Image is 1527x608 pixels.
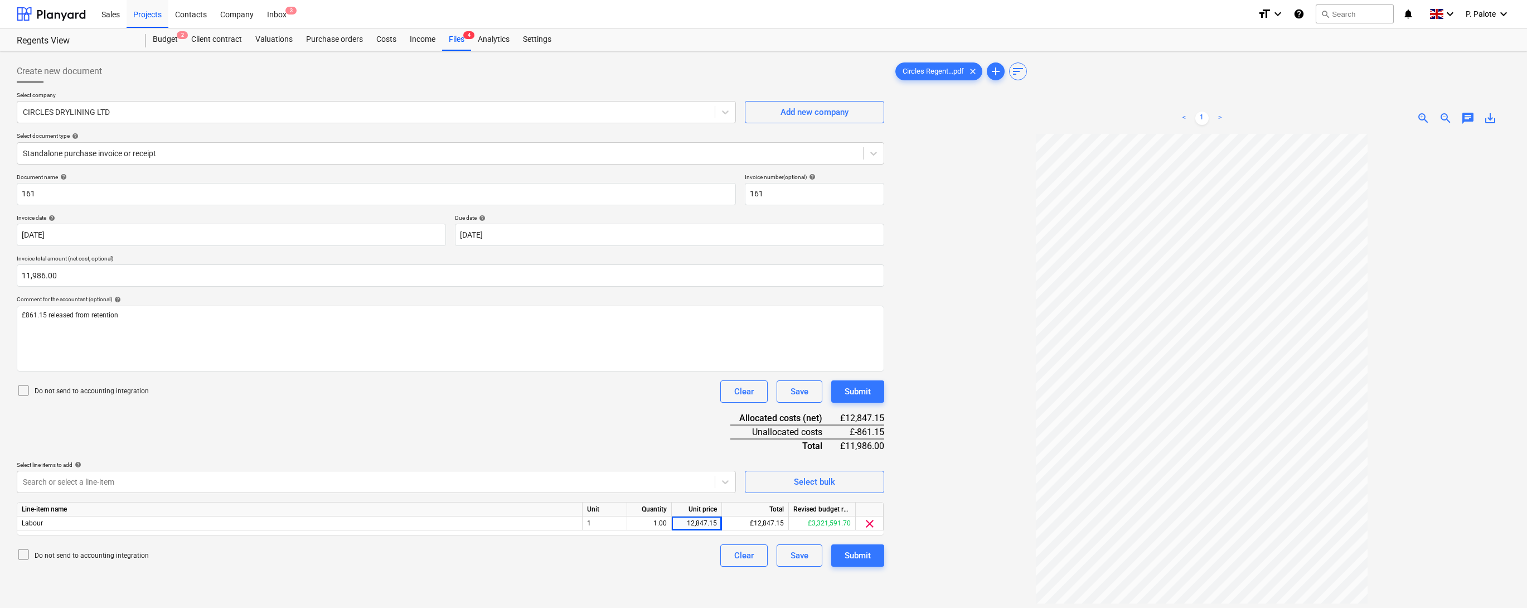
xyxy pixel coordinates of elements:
span: help [70,133,79,139]
div: Allocated costs (net) [730,412,840,425]
div: 1 [583,517,627,530]
a: Income [403,28,442,51]
div: £11,986.00 [840,439,884,452]
a: Settings [516,28,558,51]
div: Document name [17,173,736,181]
div: Select document type [17,132,884,139]
div: Invoice date [17,214,446,221]
div: Total [722,503,789,517]
span: add [989,65,1002,78]
input: Invoice total amount (net cost, optional) [17,264,884,287]
span: clear [863,517,876,530]
i: keyboard_arrow_down [1271,7,1284,21]
p: Do not send to accounting integration [35,551,149,561]
span: Labour [22,519,43,527]
input: Due date not specified [455,224,884,246]
span: Create new document [17,65,102,78]
div: Save [791,384,808,399]
div: Total [730,439,840,452]
div: Invoice number (optional) [745,173,884,181]
span: save_alt [1484,112,1497,125]
span: zoom_in [1417,112,1430,125]
span: search [1321,9,1330,18]
span: sort [1011,65,1025,78]
div: £3,321,591.70 [789,517,856,530]
span: P. Palote [1466,9,1496,18]
p: Select company [17,91,736,101]
div: 1.00 [632,517,667,530]
button: Submit [831,544,884,567]
a: Costs [370,28,403,51]
span: help [807,173,816,180]
span: 2 [177,31,188,39]
div: Circles Regent...pdf [895,62,982,80]
a: Budget2 [146,28,185,51]
a: Purchase orders [299,28,370,51]
a: Next page [1213,112,1227,125]
button: Save [777,380,822,403]
i: keyboard_arrow_down [1443,7,1457,21]
a: Client contract [185,28,249,51]
a: Files4 [442,28,471,51]
iframe: Chat Widget [1471,554,1527,608]
div: Revised budget remaining [789,503,856,517]
i: format_size [1258,7,1271,21]
div: Unit price [672,503,722,517]
div: £12,847.15 [840,412,884,425]
button: Clear [720,544,768,567]
span: help [46,215,55,221]
a: Analytics [471,28,516,51]
div: Add new company [781,105,849,119]
a: Page 1 is your current page [1195,112,1209,125]
div: 12,847.15 [676,517,717,530]
div: Quantity [627,503,672,517]
button: Submit [831,380,884,403]
div: Submit [845,548,871,563]
span: help [477,215,486,221]
span: Circles Regent...pdf [896,67,971,76]
i: keyboard_arrow_down [1497,7,1510,21]
input: Invoice number [745,183,884,205]
div: Line-item name [17,503,583,517]
i: notifications [1403,7,1414,21]
i: Knowledge base [1293,7,1305,21]
span: zoom_out [1439,112,1452,125]
div: Select line-items to add [17,461,736,469]
div: Files [442,28,471,51]
span: clear [966,65,980,78]
div: Select bulk [794,475,835,489]
div: Unallocated costs [730,425,840,439]
div: Clear [734,384,754,399]
a: Valuations [249,28,299,51]
span: help [72,461,81,468]
p: Invoice total amount (net cost, optional) [17,255,884,264]
span: help [58,173,67,180]
span: chat [1461,112,1475,125]
button: Select bulk [745,471,884,493]
button: Add new company [745,101,884,123]
div: £12,847.15 [722,517,789,530]
div: Budget [146,28,185,51]
button: Clear [720,380,768,403]
span: 3 [285,7,297,15]
input: Invoice date not specified [17,224,446,246]
div: Regents View [17,35,133,47]
input: Document name [17,183,736,205]
button: Search [1316,4,1394,23]
a: Previous page [1177,112,1191,125]
button: Save [777,544,822,567]
div: Submit [845,384,871,399]
div: Unit [583,503,627,517]
span: help [112,296,121,303]
div: Comment for the accountant (optional) [17,296,884,303]
span: £861.15 released from retention [22,311,118,319]
div: Clear [734,548,754,563]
